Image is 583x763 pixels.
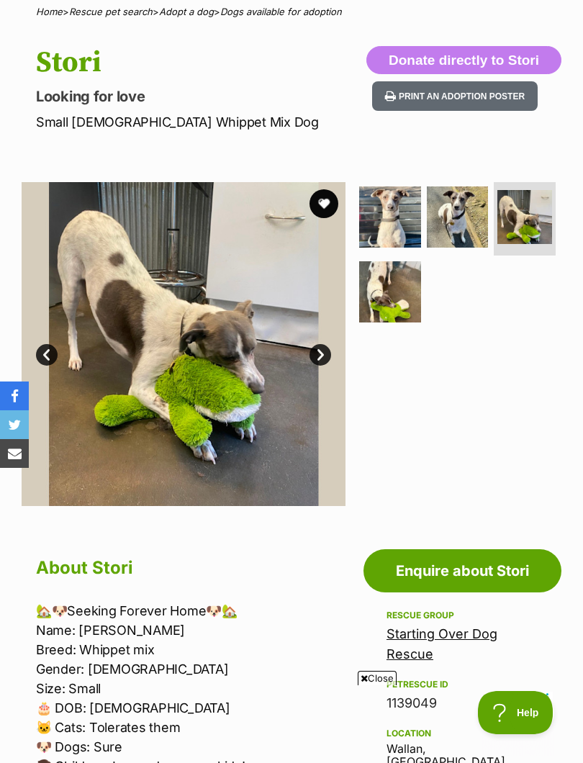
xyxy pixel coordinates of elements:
[36,552,345,584] h2: About Stori
[36,112,360,132] p: Small [DEMOGRAPHIC_DATA] Whippet Mix Dog
[309,189,338,218] button: favourite
[387,679,538,690] div: PetRescue ID
[427,186,489,248] img: Photo of Stori
[159,6,214,17] a: Adopt a dog
[69,6,153,17] a: Rescue pet search
[22,182,345,506] img: Photo of Stori
[36,344,58,366] a: Prev
[30,691,553,756] iframe: Advertisement
[309,344,331,366] a: Next
[358,671,397,685] span: Close
[478,691,554,734] iframe: Help Scout Beacon - Open
[36,6,63,17] a: Home
[359,261,421,323] img: Photo of Stori
[497,190,552,245] img: Photo of Stori
[387,626,497,662] a: Starting Over Dog Rescue
[372,81,538,111] button: Print an adoption poster
[366,46,561,75] button: Donate directly to Stori
[36,86,360,107] p: Looking for love
[36,46,360,79] h1: Stori
[359,186,421,248] img: Photo of Stori
[220,6,342,17] a: Dogs available for adoption
[363,549,561,592] a: Enquire about Stori
[387,610,538,621] div: Rescue group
